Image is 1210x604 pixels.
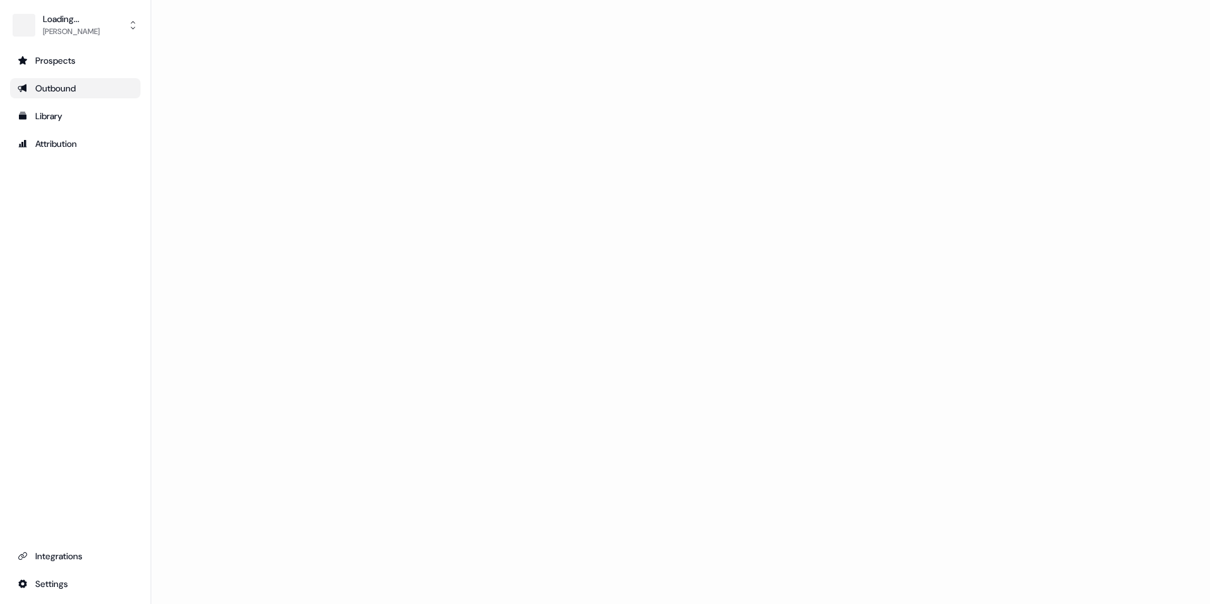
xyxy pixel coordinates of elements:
div: Loading... [43,13,100,25]
a: Go to integrations [10,574,141,594]
div: Prospects [18,54,133,67]
div: Settings [18,578,133,590]
button: Loading...[PERSON_NAME] [10,10,141,40]
div: Integrations [18,550,133,562]
div: Attribution [18,137,133,150]
div: Library [18,110,133,122]
div: Outbound [18,82,133,95]
a: Go to prospects [10,50,141,71]
div: [PERSON_NAME] [43,25,100,38]
a: Go to integrations [10,546,141,566]
a: Go to templates [10,106,141,126]
a: Go to outbound experience [10,78,141,98]
a: Go to attribution [10,134,141,154]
